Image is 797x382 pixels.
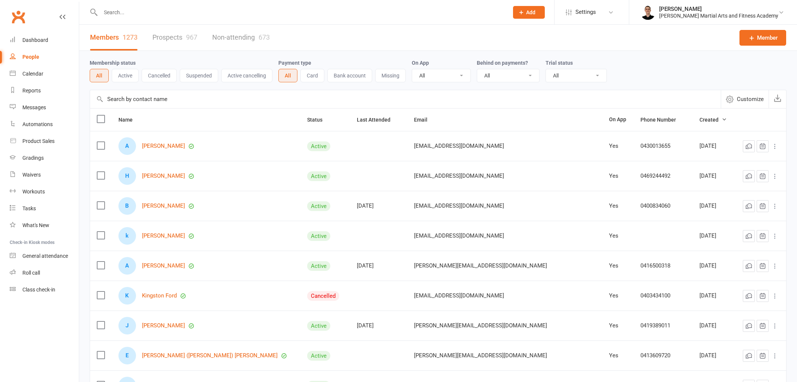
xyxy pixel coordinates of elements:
[22,138,55,144] div: Product Sales
[10,82,79,99] a: Reports
[640,143,686,149] div: 0430013655
[90,25,138,51] a: Members1273
[118,287,136,305] div: K
[90,69,109,82] button: All
[414,288,504,303] span: [EMAIL_ADDRESS][DOMAIN_NAME]
[602,109,634,131] th: On App
[699,233,728,239] div: [DATE]
[357,263,400,269] div: [DATE]
[699,143,728,149] div: [DATE]
[307,141,330,151] div: Active
[118,115,141,124] button: Name
[22,54,39,60] div: People
[412,60,429,66] label: On App
[90,60,136,66] label: Membership status
[526,9,535,15] span: Add
[737,95,764,104] span: Customize
[307,261,330,271] div: Active
[307,351,330,361] div: Active
[142,233,185,239] a: [PERSON_NAME]
[307,231,330,241] div: Active
[307,321,330,331] div: Active
[22,71,43,77] div: Calendar
[22,287,55,293] div: Class check-in
[609,203,627,209] div: Yes
[300,69,324,82] button: Card
[609,233,627,239] div: Yes
[699,263,728,269] div: [DATE]
[142,323,185,329] a: [PERSON_NAME]
[640,293,686,299] div: 0403434100
[118,137,136,155] div: A
[307,117,331,123] span: Status
[307,201,330,211] div: Active
[699,203,728,209] div: [DATE]
[414,259,547,273] span: [PERSON_NAME][EMAIL_ADDRESS][DOMAIN_NAME]
[22,222,49,228] div: What's New
[414,318,547,333] span: [PERSON_NAME][EMAIL_ADDRESS][DOMAIN_NAME]
[414,229,504,243] span: [EMAIL_ADDRESS][DOMAIN_NAME]
[357,115,399,124] button: Last Attended
[10,49,79,65] a: People
[757,33,778,42] span: Member
[640,115,684,124] button: Phone Number
[739,30,786,46] a: Member
[10,200,79,217] a: Tasks
[180,69,218,82] button: Suspended
[142,173,185,179] a: [PERSON_NAME]
[118,347,136,364] div: E
[640,5,655,20] img: thumb_image1729140307.png
[477,60,528,66] label: Behind on payments?
[10,183,79,200] a: Workouts
[699,173,728,179] div: [DATE]
[10,265,79,281] a: Roll call
[22,155,44,161] div: Gradings
[142,263,185,269] a: [PERSON_NAME]
[142,69,177,82] button: Cancelled
[22,104,46,110] div: Messages
[640,203,686,209] div: 0400834060
[375,69,406,82] button: Missing
[575,4,596,21] span: Settings
[640,323,686,329] div: 0419389011
[142,203,185,209] a: [PERSON_NAME]
[640,352,686,359] div: 0413609720
[721,90,769,108] button: Customize
[118,167,136,185] div: H
[10,150,79,166] a: Gradings
[278,60,311,66] label: Payment type
[142,143,185,149] a: [PERSON_NAME]
[112,69,139,82] button: Active
[259,33,270,41] div: 673
[186,33,197,41] div: 967
[357,117,399,123] span: Last Attended
[118,117,141,123] span: Name
[307,171,330,181] div: Active
[10,166,79,183] a: Waivers
[357,323,400,329] div: [DATE]
[278,69,297,82] button: All
[640,263,686,269] div: 0416500318
[22,88,41,94] div: Reports
[22,189,45,195] div: Workouts
[414,115,436,124] button: Email
[513,6,545,19] button: Add
[9,7,28,26] a: Clubworx
[546,60,573,66] label: Trial status
[609,352,627,359] div: Yes
[152,25,197,51] a: Prospects967
[123,33,138,41] div: 1273
[414,169,504,183] span: [EMAIL_ADDRESS][DOMAIN_NAME]
[22,270,40,276] div: Roll call
[10,65,79,82] a: Calendar
[307,291,339,301] div: Cancelled
[414,117,436,123] span: Email
[10,116,79,133] a: Automations
[10,32,79,49] a: Dashboard
[221,69,272,82] button: Active cancelling
[659,6,778,12] div: [PERSON_NAME]
[699,352,728,359] div: [DATE]
[10,99,79,116] a: Messages
[212,25,270,51] a: Non-attending673
[98,7,503,18] input: Search...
